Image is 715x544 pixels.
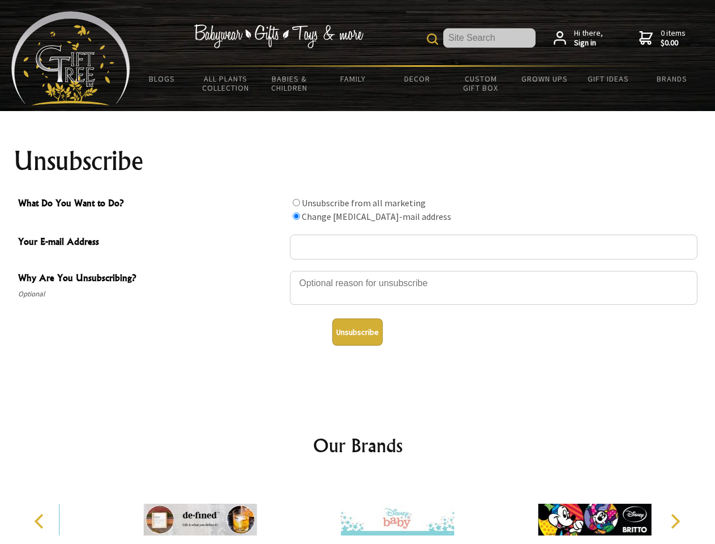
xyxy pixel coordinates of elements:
strong: Sign in [574,38,603,48]
label: Unsubscribe from all marketing [302,197,426,209]
input: What Do You Want to Do? [293,199,300,206]
a: Decor [385,67,449,91]
span: Optional [18,287,284,301]
img: product search [427,33,438,45]
a: Gift Ideas [576,67,640,91]
a: 0 items$0.00 [639,28,686,48]
span: Hi there, [574,28,603,48]
a: Grown Ups [512,67,576,91]
button: Next [662,509,687,534]
a: Hi there,Sign in [554,28,603,48]
img: Babywear - Gifts - Toys & more [194,24,363,48]
a: Babies & Children [258,67,322,100]
textarea: Why Are You Unsubscribing? [290,271,697,305]
label: Change [MEDICAL_DATA]-mail address [302,211,451,222]
a: All Plants Collection [194,67,258,100]
span: 0 items [661,28,686,48]
a: Family [322,67,386,91]
button: Previous [28,509,53,534]
input: Your E-mail Address [290,235,697,260]
span: Why Are You Unsubscribing? [18,271,284,287]
strong: $0.00 [661,38,686,48]
h1: Unsubscribe [14,147,702,175]
input: Site Search [443,28,536,48]
input: What Do You Want to Do? [293,212,300,220]
a: BLOGS [130,67,194,91]
span: What Do You Want to Do? [18,196,284,212]
img: Babyware - Gifts - Toys and more... [11,11,130,105]
span: Your E-mail Address [18,235,284,251]
a: Brands [640,67,704,91]
h2: Our Brands [23,432,693,459]
a: Custom Gift Box [449,67,513,100]
button: Unsubscribe [332,318,383,346]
